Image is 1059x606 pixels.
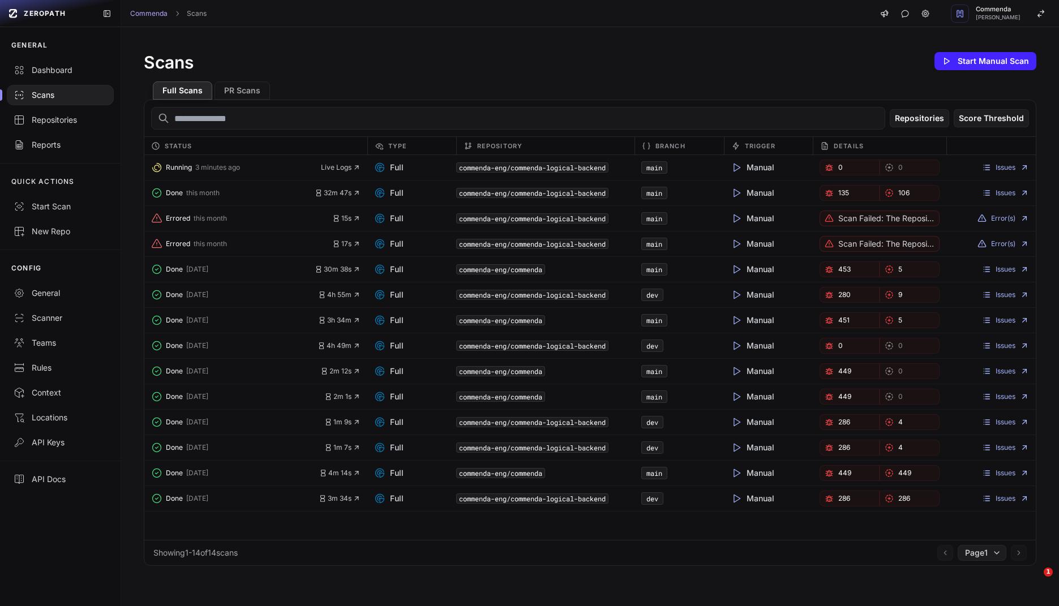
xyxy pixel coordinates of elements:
[166,392,183,401] span: Done
[456,366,545,376] code: commenda-eng/commenda
[880,338,940,354] a: 0
[646,188,662,197] a: main
[982,392,1029,401] a: Issues
[186,316,208,325] span: [DATE]
[315,188,361,197] button: 32m 47s
[374,416,404,428] span: Full
[880,160,940,175] a: 0
[14,474,107,485] div: API Docs
[898,367,903,376] span: 0
[187,9,207,18] a: Scans
[880,440,940,455] button: 4
[195,163,240,172] span: 3 minutes ago
[166,469,183,478] span: Done
[731,442,774,453] span: Manual
[321,163,361,172] button: Live Logs
[898,494,910,503] span: 286
[646,239,662,248] a: main
[838,238,934,250] p: Scan failed: The repository is too large for the free plan. Please upgrade.
[14,387,107,398] div: Context
[456,468,545,478] code: commenda-eng/commenda
[456,188,608,198] code: commenda-eng/commenda-logical-backend
[324,443,361,452] button: 1m 7s
[838,494,850,503] span: 286
[14,362,107,373] div: Rules
[820,363,880,379] a: 449
[820,185,880,201] a: 135
[194,214,227,223] span: this month
[166,443,183,452] span: Done
[153,81,212,100] button: Full Scans
[880,389,940,405] button: 0
[655,139,685,153] span: Branch
[982,367,1029,376] a: Issues
[731,391,774,402] span: Manual
[456,493,608,504] code: commenda-eng/commenda-logical-backend
[332,214,361,223] button: 15s
[898,341,903,350] span: 0
[319,494,361,503] button: 3m 34s
[456,264,545,274] code: commenda-eng/commenda
[477,139,522,153] span: Repository
[977,239,1029,248] button: Error(s)
[982,341,1029,350] a: Issues
[898,316,902,325] span: 5
[315,265,361,274] button: 30m 38s
[646,418,658,427] a: dev
[194,239,227,248] span: this month
[151,338,318,354] button: Done [DATE]
[820,261,880,277] button: 453
[880,414,940,430] button: 4
[324,418,361,427] button: 1m 9s
[976,6,1021,12] span: Commenda
[820,440,880,455] a: 286
[982,290,1029,299] a: Issues
[151,491,319,506] button: Done [DATE]
[731,493,774,504] span: Manual
[318,341,361,350] button: 4h 49m
[982,494,1029,503] a: Issues
[731,315,774,326] span: Manual
[898,265,902,274] span: 5
[14,89,107,101] div: Scans
[880,261,940,277] a: 5
[982,188,1029,197] a: Issues
[820,389,880,405] a: 449
[320,367,361,376] button: 2m 12s
[186,392,208,401] span: [DATE]
[5,5,93,23] a: ZEROPATH
[838,341,843,350] span: 0
[820,414,880,430] button: 286
[14,412,107,423] div: Locations
[646,163,662,172] a: main
[880,491,940,506] button: 286
[318,316,361,325] span: 3h 34m
[318,290,361,299] button: 4h 55m
[166,290,183,299] span: Done
[898,469,911,478] span: 449
[820,160,880,175] a: 0
[820,465,880,481] button: 449
[166,418,183,427] span: Done
[166,163,192,172] span: Running
[982,418,1029,427] a: Issues
[731,416,774,428] span: Manual
[215,81,270,100] button: PR Scans
[898,443,903,452] span: 4
[880,465,940,481] button: 449
[838,367,851,376] span: 449
[166,316,183,325] span: Done
[153,547,238,558] div: Showing 1 - 14 of 14 scans
[388,139,407,153] span: Type
[977,214,1029,223] button: Error(s)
